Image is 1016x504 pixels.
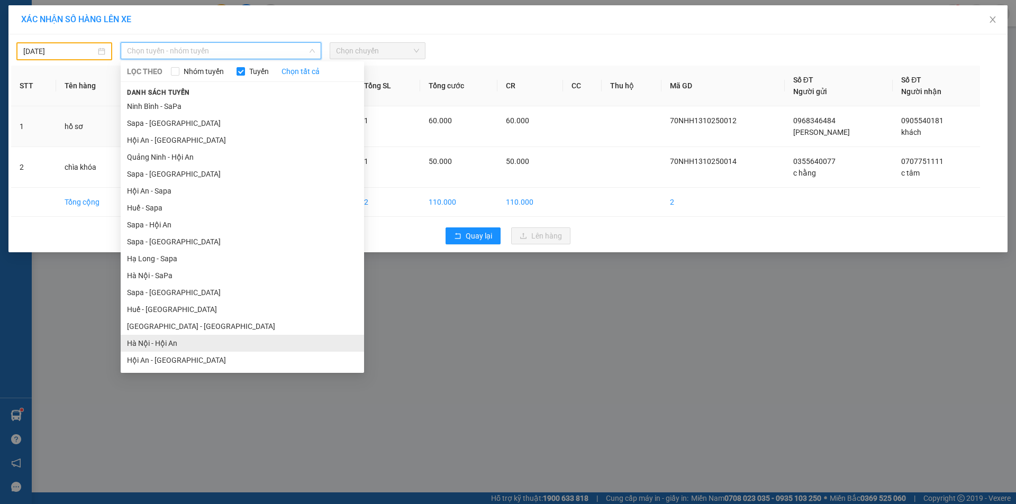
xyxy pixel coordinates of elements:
[121,182,364,199] li: Hội An - Sapa
[121,216,364,233] li: Sapa - Hội An
[245,66,273,77] span: Tuyến
[661,188,784,217] td: 2
[901,87,941,96] span: Người nhận
[121,115,364,132] li: Sapa - [GEOGRAPHIC_DATA]
[793,128,850,136] span: [PERSON_NAME]
[602,66,661,106] th: Thu hộ
[497,188,563,217] td: 110.000
[497,66,563,106] th: CR
[446,227,501,244] button: rollbackQuay lại
[901,116,944,125] span: 0905540181
[670,157,737,166] span: 70NHH1310250014
[11,106,56,147] td: 1
[121,149,364,166] li: Quảng Ninh - Hội An
[121,233,364,250] li: Sapa - [GEOGRAPHIC_DATA]
[56,106,132,147] td: hồ sơ
[56,147,132,188] td: chìa khóa
[356,188,420,217] td: 2
[506,116,529,125] span: 60.000
[356,66,420,106] th: Tổng SL
[793,76,813,84] span: Số ĐT
[901,128,921,136] span: khách
[121,98,364,115] li: Ninh Bình - SaPa
[978,5,1008,35] button: Close
[121,199,364,216] li: Huế - Sapa
[282,66,320,77] a: Chọn tất cả
[466,230,492,242] span: Quay lại
[364,116,368,125] span: 1
[793,169,816,177] span: c hằng
[901,169,920,177] span: c tâm
[121,352,364,369] li: Hội An - [GEOGRAPHIC_DATA]
[506,157,529,166] span: 50.000
[121,166,364,182] li: Sapa - [GEOGRAPHIC_DATA]
[309,48,315,54] span: down
[21,14,131,24] span: XÁC NHẬN SỐ HÀNG LÊN XE
[454,232,461,241] span: rollback
[11,147,56,188] td: 2
[420,188,497,217] td: 110.000
[661,66,784,106] th: Mã GD
[670,116,737,125] span: 70NHH1310250012
[56,188,132,217] td: Tổng cộng
[511,227,570,244] button: uploadLên hàng
[127,66,162,77] span: LỌC THEO
[121,284,364,301] li: Sapa - [GEOGRAPHIC_DATA]
[793,87,827,96] span: Người gửi
[121,335,364,352] li: Hà Nội - Hội An
[988,15,997,24] span: close
[901,76,921,84] span: Số ĐT
[121,250,364,267] li: Hạ Long - Sapa
[901,157,944,166] span: 0707751111
[121,267,364,284] li: Hà Nội - SaPa
[127,43,315,59] span: Chọn tuyến - nhóm tuyến
[563,66,602,106] th: CC
[429,116,452,125] span: 60.000
[121,88,196,97] span: Danh sách tuyến
[420,66,497,106] th: Tổng cước
[121,301,364,318] li: Huế - [GEOGRAPHIC_DATA]
[179,66,228,77] span: Nhóm tuyến
[121,318,364,335] li: [GEOGRAPHIC_DATA] - [GEOGRAPHIC_DATA]
[11,66,56,106] th: STT
[56,66,132,106] th: Tên hàng
[793,157,836,166] span: 0355640077
[23,45,96,57] input: 13/10/2025
[364,157,368,166] span: 1
[336,43,419,59] span: Chọn chuyến
[429,157,452,166] span: 50.000
[793,116,836,125] span: 0968346484
[121,132,364,149] li: Hội An - [GEOGRAPHIC_DATA]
